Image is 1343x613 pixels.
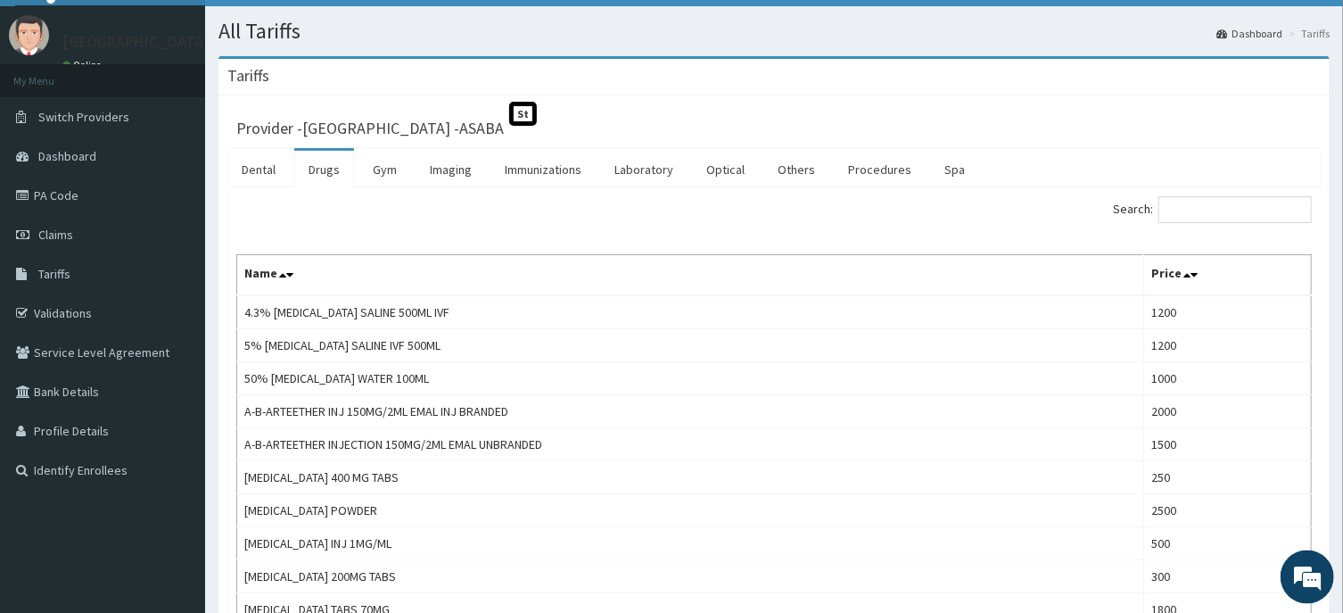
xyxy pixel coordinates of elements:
span: Claims [38,227,73,243]
td: 4.3% [MEDICAL_DATA] SALINE 500ML IVF [237,295,1144,329]
h1: All Tariffs [218,20,1330,43]
th: Name [237,255,1144,296]
a: Laboratory [600,151,688,188]
td: [MEDICAL_DATA] 400 MG TABS [237,461,1144,494]
td: [MEDICAL_DATA] INJ 1MG/ML [237,527,1144,560]
td: 2500 [1144,494,1312,527]
td: 1000 [1144,362,1312,395]
textarea: Type your message and hit 'Enter' [9,417,340,479]
span: Switch Providers [38,109,129,125]
a: Dental [227,151,290,188]
td: 50% [MEDICAL_DATA] WATER 100ML [237,362,1144,395]
td: A-B-ARTEETHER INJECTION 150MG/2ML EMAL UNBRANDED [237,428,1144,461]
label: Search: [1113,196,1312,223]
img: d_794563401_company_1708531726252_794563401 [33,89,72,134]
td: 1500 [1144,428,1312,461]
a: Spa [930,151,979,188]
td: A-B-ARTEETHER INJ 150MG/2ML EMAL INJ BRANDED [237,395,1144,428]
td: [MEDICAL_DATA] POWDER [237,494,1144,527]
a: Online [62,59,105,71]
a: Dashboard [1216,26,1282,41]
h3: Tariffs [227,68,269,84]
a: Others [763,151,829,188]
td: 300 [1144,560,1312,593]
td: 1200 [1144,329,1312,362]
td: 500 [1144,527,1312,560]
input: Search: [1158,196,1312,223]
a: Gym [358,151,411,188]
td: 250 [1144,461,1312,494]
div: Minimize live chat window [292,9,335,52]
th: Price [1144,255,1312,296]
div: Chat with us now [93,100,300,123]
a: Immunizations [490,151,596,188]
td: 5% [MEDICAL_DATA] SALINE IVF 500ML [237,329,1144,362]
span: Tariffs [38,266,70,282]
span: St [509,102,537,126]
p: [GEOGRAPHIC_DATA] [62,34,210,50]
td: 2000 [1144,395,1312,428]
img: User Image [9,15,49,55]
a: Imaging [416,151,486,188]
a: Procedures [834,151,926,188]
td: [MEDICAL_DATA] 200MG TABS [237,560,1144,593]
td: 1200 [1144,295,1312,329]
span: Dashboard [38,148,96,164]
a: Drugs [294,151,354,188]
li: Tariffs [1284,26,1330,41]
a: Optical [692,151,759,188]
span: We're online! [103,189,246,369]
h3: Provider - [GEOGRAPHIC_DATA] -ASABA [236,120,504,137]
